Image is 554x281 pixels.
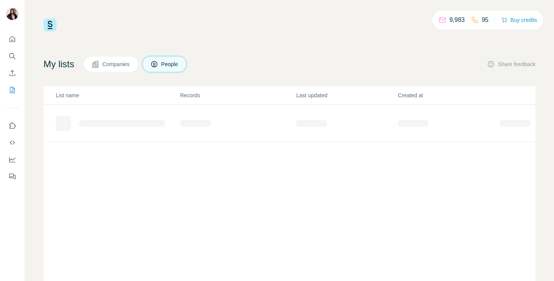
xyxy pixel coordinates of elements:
[43,18,57,32] img: Surfe Logo
[6,32,18,46] button: Quick start
[180,91,295,99] p: Records
[449,15,465,25] p: 9,983
[482,15,489,25] p: 95
[6,66,18,80] button: Enrich CSV
[6,83,18,97] button: My lists
[6,170,18,183] button: Feedback
[6,8,18,20] img: Avatar
[501,15,537,25] button: Buy credits
[398,91,499,99] p: Created at
[56,91,179,99] p: List name
[6,49,18,63] button: Search
[43,58,74,70] h4: My lists
[487,60,536,68] button: Share feedback
[6,153,18,166] button: Dashboard
[296,91,397,99] p: Last updated
[6,136,18,150] button: Use Surfe API
[161,60,179,68] span: People
[6,119,18,133] button: Use Surfe on LinkedIn
[102,60,130,68] span: Companies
